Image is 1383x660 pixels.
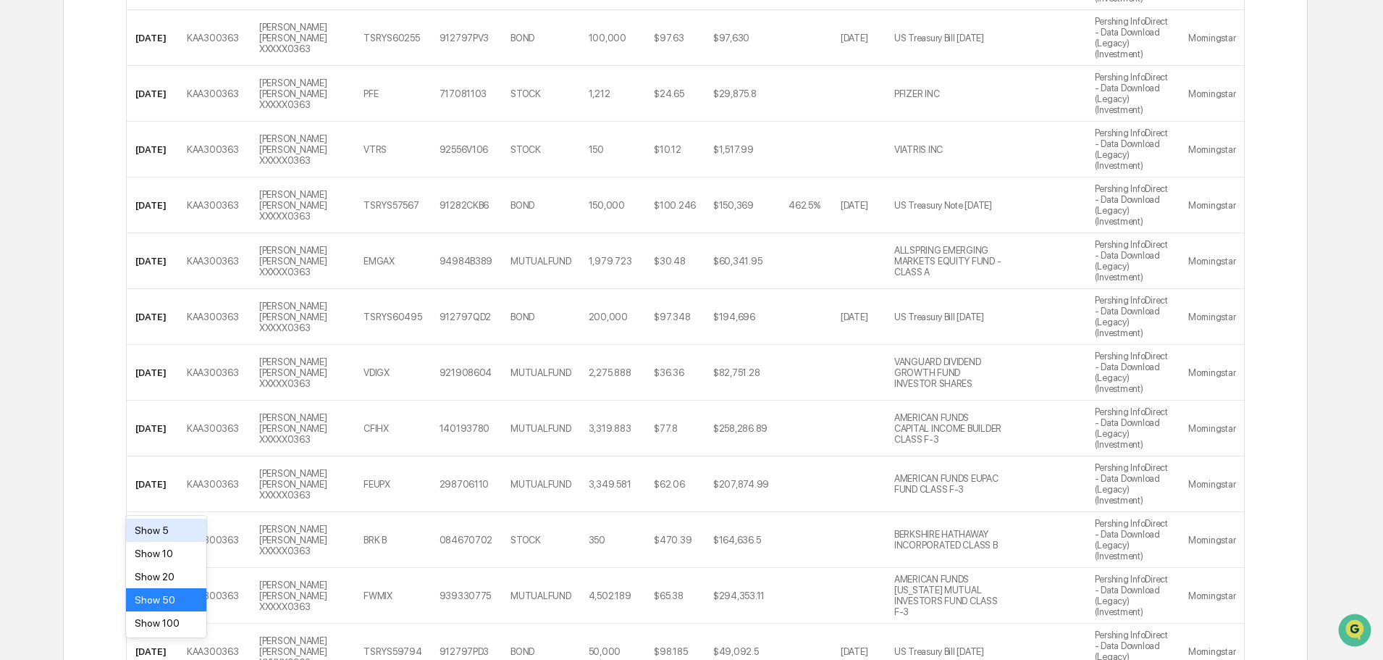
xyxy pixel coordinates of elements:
div: Start new chat [49,111,237,125]
img: 1746055101610-c473b297-6a78-478c-a979-82029cc54cd1 [14,111,41,137]
td: $29,875.8 [705,66,780,122]
td: [DATE] [127,456,178,512]
td: 1,979.723 [580,233,645,289]
td: STOCK [502,122,579,177]
td: 150 [580,122,645,177]
td: 91282CKB6 [431,177,503,233]
td: KAA300363 [178,10,251,66]
td: $36.36 [645,345,705,401]
td: [DATE] [127,512,178,568]
td: $97,630 [705,10,780,66]
td: VIATRIS INC [886,122,1012,177]
td: Morningstar [1180,177,1244,233]
td: KAA300363 [178,512,251,568]
td: $30.48 [645,233,705,289]
td: $24.65 [645,66,705,122]
td: PFIZER INC [886,66,1012,122]
td: MUTUALFUND [502,233,579,289]
td: KAA300363 [178,177,251,233]
td: 94984B389 [431,233,503,289]
td: TSRYS60495 [355,289,430,345]
td: KAA300363 [178,122,251,177]
span: Data Lookup [29,210,91,225]
td: $100.246 [645,177,705,233]
td: BOND [502,10,579,66]
td: [PERSON_NAME] [PERSON_NAME] XXXXX0363 [251,456,355,512]
td: Morningstar [1180,345,1244,401]
td: 3,349.581 [580,456,645,512]
td: $164,636.5 [705,512,780,568]
td: [DATE] [127,10,178,66]
td: 462.5% [780,177,832,233]
td: 717081103 [431,66,503,122]
td: [PERSON_NAME] [PERSON_NAME] XXXXX0363 [251,122,355,177]
td: Pershing InfoDirect - Data Download (Legacy) (Investment) [1086,401,1180,456]
td: MUTUALFUND [502,345,579,401]
td: [DATE] [832,10,886,66]
td: 912797QD2 [431,289,503,345]
td: 912797PV3 [431,10,503,66]
td: $97.348 [645,289,705,345]
td: Pershing InfoDirect - Data Download (Legacy) (Investment) [1086,512,1180,568]
td: $65.38 [645,568,705,624]
td: $1,517.99 [705,122,780,177]
td: KAA300363 [178,456,251,512]
td: [PERSON_NAME] [PERSON_NAME] XXXXX0363 [251,345,355,401]
td: MUTUALFUND [502,401,579,456]
td: $10.12 [645,122,705,177]
td: $194,696 [705,289,780,345]
input: Clear [38,66,239,81]
td: CFIHX [355,401,430,456]
td: [DATE] [127,177,178,233]
td: Pershing InfoDirect - Data Download (Legacy) (Investment) [1086,345,1180,401]
td: 084670702 [431,512,503,568]
td: [PERSON_NAME] [PERSON_NAME] XXXXX0363 [251,66,355,122]
td: 2,275.888 [580,345,645,401]
td: [DATE] [127,401,178,456]
span: Attestations [119,183,180,197]
td: STOCK [502,66,579,122]
td: VANGUARD DIVIDEND GROWTH FUND INVESTOR SHARES [886,345,1012,401]
td: Pershing InfoDirect - Data Download (Legacy) (Investment) [1086,122,1180,177]
td: Morningstar [1180,233,1244,289]
td: TSRYS60255 [355,10,430,66]
td: 298706110 [431,456,503,512]
td: EMGAX [355,233,430,289]
td: Morningstar [1180,289,1244,345]
td: [DATE] [127,66,178,122]
a: 🖐️Preclearance [9,177,99,203]
td: AMERICAN FUNDS [US_STATE] MUTUAL INVESTORS FUND CLASS F-3 [886,568,1012,624]
iframe: Open customer support [1337,612,1376,651]
td: [PERSON_NAME] [PERSON_NAME] XXXXX0363 [251,10,355,66]
td: Morningstar [1180,66,1244,122]
td: KAA300363 [178,66,251,122]
td: FEUPX [355,456,430,512]
span: Pylon [144,246,175,256]
a: Powered byPylon [102,245,175,256]
td: [PERSON_NAME] [PERSON_NAME] XXXXX0363 [251,512,355,568]
td: PFE [355,66,430,122]
td: KAA300363 [178,289,251,345]
td: 92556V106 [431,122,503,177]
td: BOND [502,289,579,345]
td: Pershing InfoDirect - Data Download (Legacy) (Investment) [1086,456,1180,512]
td: Morningstar [1180,10,1244,66]
td: US Treasury Note [DATE] [886,177,1012,233]
td: Pershing InfoDirect - Data Download (Legacy) (Investment) [1086,568,1180,624]
td: [PERSON_NAME] [PERSON_NAME] XXXXX0363 [251,568,355,624]
div: Show 20 [126,565,206,588]
span: Preclearance [29,183,93,197]
td: [PERSON_NAME] [PERSON_NAME] XXXXX0363 [251,177,355,233]
td: $258,286.89 [705,401,780,456]
td: BRK B [355,512,430,568]
td: [PERSON_NAME] [PERSON_NAME] XXXXX0363 [251,233,355,289]
td: [PERSON_NAME] [PERSON_NAME] XXXXX0363 [251,401,355,456]
td: Pershing InfoDirect - Data Download (Legacy) (Investment) [1086,233,1180,289]
div: Show 100 [126,611,206,635]
td: 140193780 [431,401,503,456]
div: We're available if you need us! [49,125,183,137]
td: Morningstar [1180,122,1244,177]
td: $294,353.11 [705,568,780,624]
td: KAA300363 [178,233,251,289]
td: TSRYS57567 [355,177,430,233]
